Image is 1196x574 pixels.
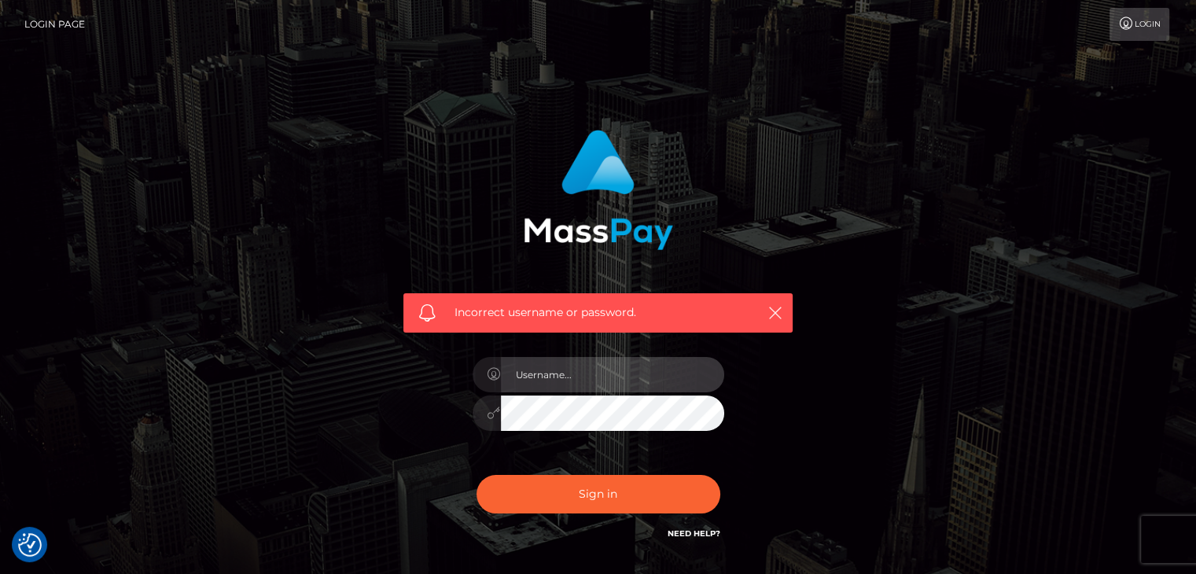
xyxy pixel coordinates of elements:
[501,357,724,392] input: Username...
[668,528,720,539] a: Need Help?
[18,533,42,557] img: Revisit consent button
[24,8,85,41] a: Login Page
[477,475,720,513] button: Sign in
[1110,8,1169,41] a: Login
[18,533,42,557] button: Consent Preferences
[524,130,673,250] img: MassPay Login
[454,304,742,321] span: Incorrect username or password.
